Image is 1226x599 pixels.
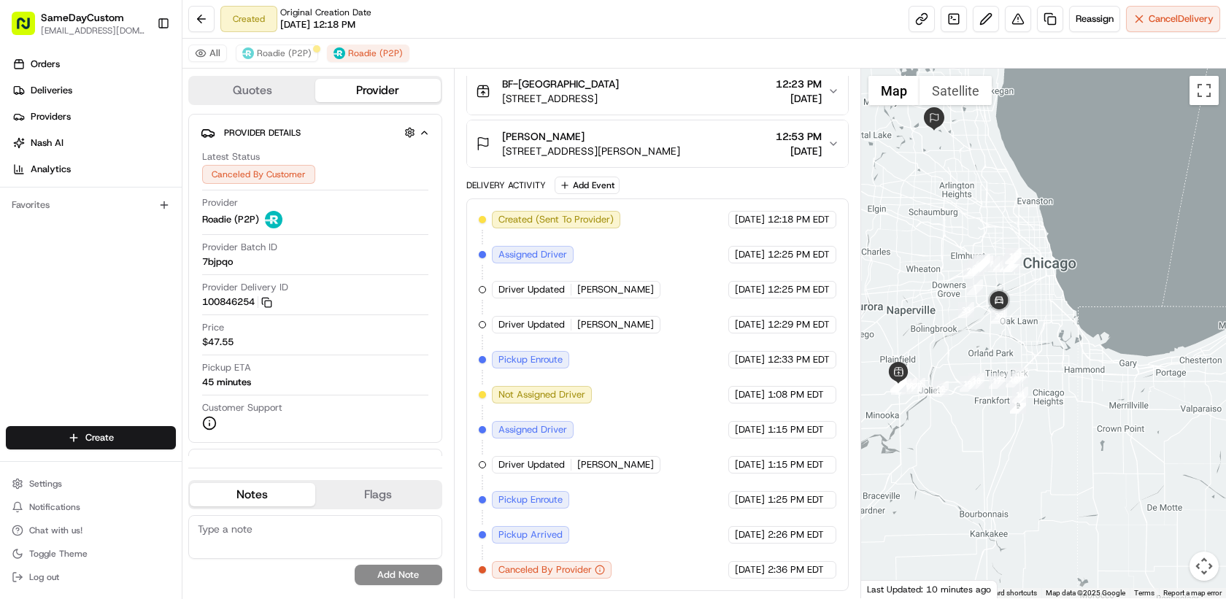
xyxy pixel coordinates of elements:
span: Cancel Delivery [1149,12,1214,26]
span: Deliveries [31,84,72,97]
span: Create [85,431,114,444]
a: Open this area in Google Maps (opens a new window) [865,579,913,598]
button: Show street map [868,76,919,105]
button: Toggle fullscreen view [1190,76,1219,105]
span: 12:53 PM [776,129,822,144]
span: Chat with us! [29,525,82,536]
span: Map data ©2025 Google [1046,589,1125,597]
span: [DATE] [735,248,765,261]
a: 💻API Documentation [117,320,240,347]
span: Providers [31,110,71,123]
button: Roadie (P2P) [327,45,409,62]
span: Driver Updated [498,318,565,331]
img: Regen Pajulas [15,252,38,275]
button: [EMAIL_ADDRESS][DOMAIN_NAME] [41,25,145,36]
button: BF-[GEOGRAPHIC_DATA][STREET_ADDRESS]12:23 PM[DATE] [467,68,848,115]
div: 19 [960,376,976,392]
img: roadie-logo-v2.jpg [265,211,282,228]
span: [DATE] [776,144,822,158]
div: 11 [1005,248,1021,264]
span: [DATE] [117,266,147,277]
span: Provider Details [224,127,301,139]
span: [DATE] [735,318,765,331]
div: 45 minutes [202,376,251,389]
div: Start new chat [66,139,239,154]
span: Not Assigned Driver [498,388,585,401]
span: 2:26 PM EDT [768,528,824,541]
span: [DATE] [735,388,765,401]
button: Keyboard shortcuts [974,588,1037,598]
img: SameDayCustom [15,212,38,236]
span: Pickup Arrived [498,528,563,541]
div: 17 [989,373,1005,389]
div: 7 [1003,256,1019,272]
button: [PERSON_NAME][STREET_ADDRESS][PERSON_NAME]12:53 PM[DATE] [467,120,848,167]
button: Chat with us! [6,520,176,541]
div: 33 [958,302,974,318]
button: Quotes [190,79,315,102]
div: 5 [1000,256,1016,272]
input: Clear [38,94,241,109]
span: Customer Support [202,401,282,414]
div: 27 [909,378,925,394]
span: Reassign [1076,12,1114,26]
div: 13 [1010,397,1026,413]
div: 24 [972,256,988,272]
span: [DATE] [735,353,765,366]
div: 2 [968,258,984,274]
span: API Documentation [138,326,234,341]
button: See all [226,187,266,204]
span: [PERSON_NAME] [577,318,654,331]
button: Create [6,426,176,449]
button: Notes [190,483,315,506]
div: 21 [974,254,990,270]
span: Log out [29,571,59,583]
img: Nash [15,15,44,44]
span: 1:08 PM EDT [768,388,824,401]
button: Toggle Theme [6,544,176,564]
span: Pickup Enroute [498,493,563,506]
span: Created (Sent To Provider) [498,213,614,226]
span: 12:25 PM EDT [768,283,830,296]
button: Notifications [6,497,176,517]
img: Google [865,579,913,598]
span: Roadie (P2P) [257,47,312,59]
button: CancelDelivery [1126,6,1220,32]
span: Orders [31,58,60,71]
span: Driver Updated [498,283,565,296]
span: 12:25 PM EDT [768,248,830,261]
span: 7bjpqo [202,255,233,268]
span: SameDayCustom [45,226,121,238]
span: Analytics [31,163,71,176]
div: 14 [1012,387,1028,403]
img: roadie-logo-v2.jpg [242,47,254,59]
div: 12 [1006,248,1022,264]
span: Roadie (P2P) [202,213,259,226]
span: [DATE] [735,458,765,471]
div: 23 [974,255,990,271]
div: 29 [895,379,911,395]
span: [DATE] [735,493,765,506]
a: Deliveries [6,79,182,102]
span: 12:18 PM EDT [768,213,830,226]
div: 30 [891,379,907,395]
div: 26 [963,263,979,279]
span: Provider [202,196,238,209]
span: 12:23 PM [776,77,822,91]
span: Price [202,321,224,334]
div: 36 [890,376,906,392]
div: Favorites [6,193,176,217]
a: 📗Knowledge Base [9,320,117,347]
span: Toggle Theme [29,548,88,560]
img: 1736555255976-a54dd68f-1ca7-489b-9aae-adbdc363a1c4 [15,139,41,166]
button: Log out [6,567,176,587]
div: 📗 [15,328,26,339]
span: 1:25 PM EDT [768,493,824,506]
span: Pickup ETA [202,361,251,374]
span: Settings [29,478,62,490]
span: • [109,266,115,277]
span: Roadie (P2P) [348,47,403,59]
p: Welcome 👋 [15,58,266,82]
button: All [188,45,227,62]
div: 25 [968,260,984,276]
